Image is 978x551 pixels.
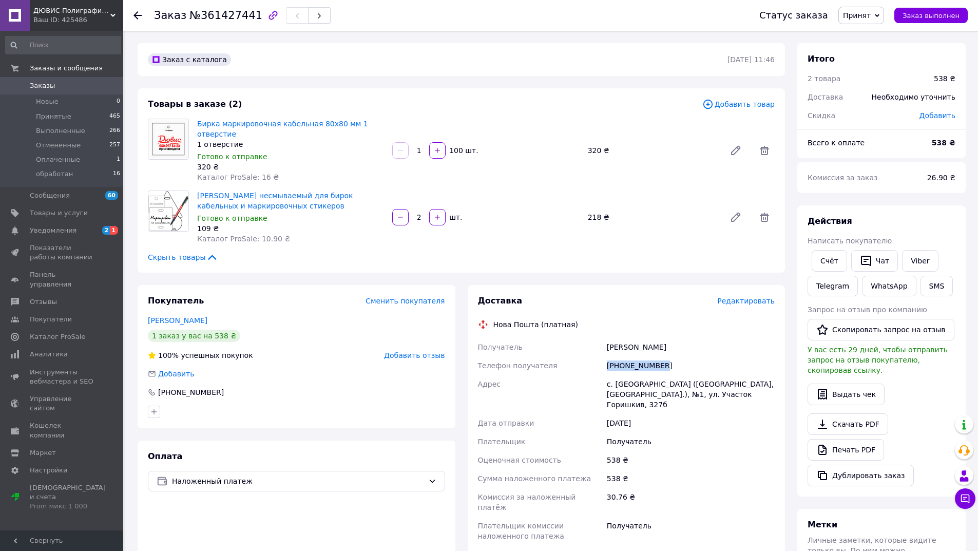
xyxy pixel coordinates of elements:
[366,297,445,305] span: Сменить покупателя
[808,319,954,340] button: Скопировать запрос на отзыв
[808,54,835,64] span: Итого
[30,243,95,262] span: Показатели работы компании
[117,97,120,106] span: 0
[148,330,240,342] div: 1 заказ у вас на 538 ₴
[808,306,927,314] span: Запрос на отзыв про компанию
[725,207,746,227] a: Редактировать
[148,53,231,66] div: Заказ с каталога
[133,10,142,21] div: Вернуться назад
[36,155,80,164] span: Оплаченные
[808,276,858,296] a: Telegram
[197,153,267,161] span: Готово к отправке
[808,520,837,529] span: Метки
[478,456,562,464] span: Оценочная стоимость
[105,191,118,200] span: 60
[808,384,885,405] button: Выдать чек
[148,191,188,231] img: Маркер несмываемый для бирок кабельных и маркировочных стикеров
[30,421,95,440] span: Кошелек компании
[605,517,777,545] div: Получатель
[197,162,384,172] div: 320 ₴
[478,474,591,483] span: Сумма наложенного платежа
[30,448,56,458] span: Маркет
[33,15,123,25] div: Ваш ID: 425486
[808,139,865,147] span: Всего к оплате
[702,99,775,110] span: Добавить товар
[584,210,721,224] div: 218 ₴
[30,483,106,511] span: [DEMOGRAPHIC_DATA] и счета
[478,296,523,306] span: Доставка
[384,351,445,359] span: Добавить отзыв
[605,469,777,488] div: 538 ₴
[109,112,120,121] span: 465
[478,343,523,351] span: Получатель
[30,191,70,200] span: Сообщения
[197,235,290,243] span: Каталог ProSale: 10.90 ₴
[808,93,843,101] span: Доставка
[148,252,218,262] span: Скрыть товары
[30,208,88,218] span: Товары и услуги
[36,126,85,136] span: Выполненные
[30,332,85,341] span: Каталог ProSale
[478,522,564,540] span: Плательщик комиссии наложенного платежа
[934,73,955,84] div: 538 ₴
[30,368,95,386] span: Инструменты вебмастера и SEO
[36,141,81,150] span: Отмененные
[478,362,558,370] span: Телефон получателя
[197,139,384,149] div: 1 отверстие
[197,192,353,210] a: [PERSON_NAME] несмываемый для бирок кабельных и маркировочных стикеров
[605,414,777,432] div: [DATE]
[754,140,775,161] span: Удалить
[605,338,777,356] div: [PERSON_NAME]
[808,74,840,83] span: 2 товара
[148,119,188,159] img: Бирка маркировочная кабельная 80х80 мм 1 отверстие
[605,451,777,469] div: 538 ₴
[717,297,775,305] span: Редактировать
[902,250,938,272] a: Viber
[727,55,775,64] time: [DATE] 11:46
[759,10,828,21] div: Статус заказа
[862,276,916,296] a: WhatsApp
[478,419,534,427] span: Дата отправки
[903,12,960,20] span: Заказ выполнен
[894,8,968,23] button: Заказ выполнен
[478,493,576,511] span: Комиссия за наложенный платёж
[808,465,914,486] button: Дублировать заказ
[808,174,878,182] span: Комиссия за заказ
[36,97,59,106] span: Новые
[605,432,777,451] div: Получатель
[148,350,253,360] div: успешных покупок
[605,488,777,517] div: 30.76 ₴
[30,466,67,475] span: Настройки
[491,319,581,330] div: Нова Пошта (платная)
[808,346,948,374] span: У вас есть 29 дней, чтобы отправить запрос на отзыв покупателю, скопировав ссылку.
[955,488,975,509] button: Чат с покупателем
[110,226,118,235] span: 1
[148,99,242,109] span: Товары в заказе (2)
[921,276,953,296] button: SMS
[117,155,120,164] span: 1
[478,380,501,388] span: Адрес
[30,394,95,413] span: Управление сайтом
[109,126,120,136] span: 266
[808,111,835,120] span: Скидка
[30,315,72,324] span: Покупатели
[843,11,871,20] span: Принят
[927,174,955,182] span: 26.90 ₴
[30,226,76,235] span: Уведомления
[808,237,892,245] span: Написать покупателю
[197,173,279,181] span: Каталог ProSale: 16 ₴
[189,9,262,22] span: №361427441
[154,9,186,22] span: Заказ
[197,214,267,222] span: Готово к отправке
[102,226,110,235] span: 2
[30,64,103,73] span: Заказы и сообщения
[148,296,204,306] span: Покупатель
[148,316,207,325] a: [PERSON_NAME]
[812,250,847,272] button: Cчёт
[478,438,526,446] span: Плательщик
[197,223,384,234] div: 109 ₴
[5,36,121,54] input: Поиск
[30,350,68,359] span: Аналитика
[109,141,120,150] span: 257
[157,387,225,397] div: [PHONE_NUMBER]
